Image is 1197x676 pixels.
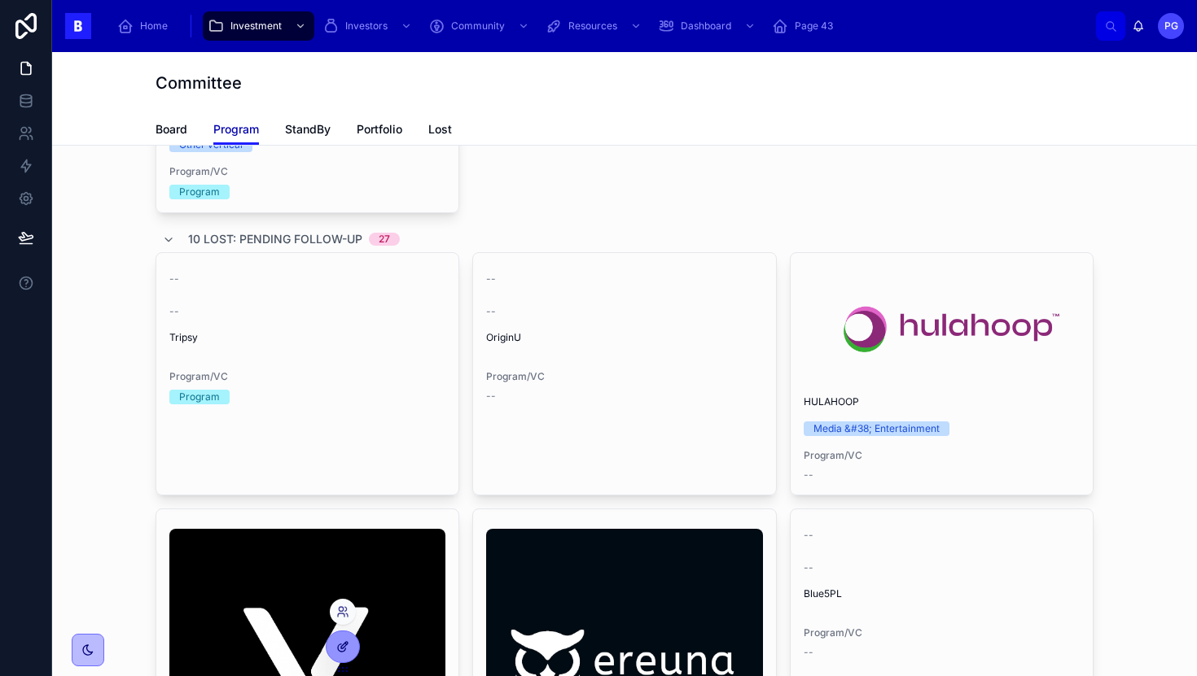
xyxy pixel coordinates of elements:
img: hulahoop-combination-mark-horizontal-medium-contrast.png [804,273,1080,383]
span: StandBy [285,121,331,137]
span: -- [169,305,179,318]
span: -- [486,390,496,403]
a: Program [213,115,259,146]
span: Investment [230,20,282,33]
h1: Committee [156,72,242,94]
div: Media &#38; Entertainment [813,421,940,436]
span: Program/VC [486,370,762,383]
span: Portfolio [357,121,402,137]
span: Resources [568,20,617,33]
a: Page 43 [767,11,844,41]
a: ----TripsyProgram/VCProgram [156,252,459,496]
span: -- [169,273,179,286]
a: StandBy [285,115,331,147]
a: Lost [428,115,452,147]
span: Dashboard [681,20,731,33]
span: OriginU [486,331,762,344]
span: Investors [345,20,388,33]
a: ----OriginUProgram/VC-- [472,252,776,496]
span: -- [804,469,813,482]
a: HULAHOOPMedia &#38; EntertainmentProgram/VC-- [790,252,1094,496]
span: PG [1164,20,1178,33]
a: Home [112,11,179,41]
a: Dashboard [653,11,764,41]
a: Investment [203,11,314,41]
a: Resources [541,11,650,41]
img: App logo [65,13,91,39]
span: Lost [428,121,452,137]
span: Home [140,20,168,33]
span: Program/VC [804,626,1080,639]
a: Portfolio [357,115,402,147]
span: Tripsy [169,331,445,344]
a: Investors [318,11,420,41]
span: Community [451,20,505,33]
span: -- [486,273,496,286]
a: Community [423,11,537,41]
span: Program/VC [169,165,445,178]
span: -- [486,305,496,318]
span: -- [804,646,813,659]
span: Program [213,121,259,137]
span: Program/VC [169,370,445,383]
span: -- [804,561,813,574]
span: Board [156,121,187,137]
a: Board [156,115,187,147]
span: Program/VC [804,449,1080,462]
span: 10 Lost: Pending Follow-up [188,231,362,247]
div: Program [179,185,220,199]
span: Blue5PL [804,587,1080,600]
div: 27 [379,233,390,246]
div: Program [179,390,220,404]
span: Page 43 [795,20,833,33]
span: HULAHOOP [804,395,1080,408]
span: -- [804,529,813,542]
div: scrollable content [104,8,1096,44]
